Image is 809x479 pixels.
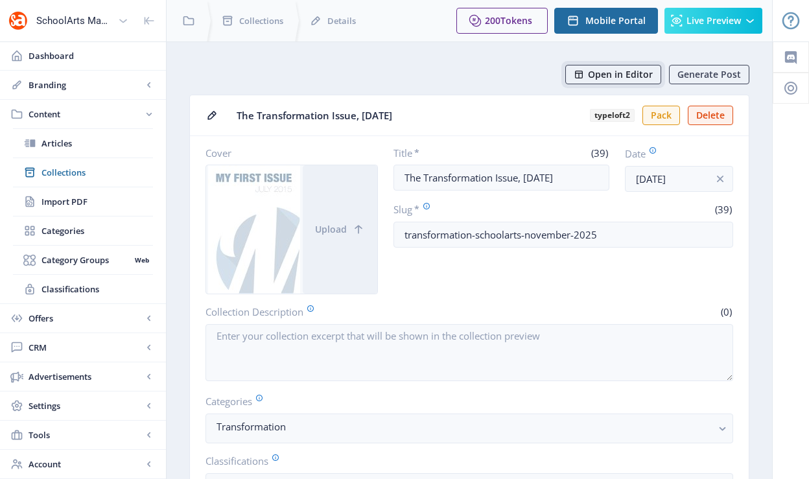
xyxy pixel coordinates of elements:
[585,16,646,26] span: Mobile Portal
[554,8,658,34] button: Mobile Portal
[41,283,153,296] span: Classifications
[41,224,153,237] span: Categories
[664,8,762,34] button: Live Preview
[393,146,497,159] label: Title
[29,49,156,62] span: Dashboard
[589,146,609,159] span: (39)
[590,109,635,122] b: typeloft2
[41,166,153,179] span: Collections
[217,419,712,434] nb-select-label: Transformation
[29,458,143,471] span: Account
[29,341,143,354] span: CRM
[393,202,558,216] label: Slug
[130,253,153,266] nb-badge: Web
[588,69,653,80] span: Open in Editor
[456,8,548,34] button: 200Tokens
[686,16,741,26] span: Live Preview
[13,246,153,274] a: Category GroupsWeb
[8,10,29,31] img: properties.app_icon.png
[669,65,749,84] button: Generate Post
[41,137,153,150] span: Articles
[500,14,532,27] span: Tokens
[327,14,356,27] span: Details
[719,305,733,318] span: (0)
[393,222,734,248] input: this-is-how-a-slug-looks-like
[13,216,153,245] a: Categories
[29,428,143,441] span: Tools
[29,78,143,91] span: Branding
[642,106,680,125] button: Pack
[625,166,733,192] input: Publishing Date
[205,394,723,408] label: Categories
[29,108,143,121] span: Content
[29,399,143,412] span: Settings
[237,109,580,123] span: The Transformation Issue, [DATE]
[41,195,153,208] span: Import PDF
[239,14,283,27] span: Collections
[205,305,464,319] label: Collection Description
[13,275,153,303] a: Classifications
[688,106,733,125] button: Delete
[13,129,153,158] a: Articles
[205,414,733,443] button: Transformation
[713,203,733,216] span: (39)
[677,69,741,80] span: Generate Post
[36,6,113,35] div: SchoolArts Magazine
[41,253,130,266] span: Category Groups
[625,146,723,161] label: Date
[714,172,727,185] nb-icon: info
[707,166,733,192] button: info
[393,165,610,191] input: Type Collection Title ...
[315,224,347,235] span: Upload
[29,370,143,383] span: Advertisements
[13,158,153,187] a: Collections
[303,165,377,294] button: Upload
[13,187,153,216] a: Import PDF
[205,146,368,159] label: Cover
[29,312,143,325] span: Offers
[565,65,661,84] button: Open in Editor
